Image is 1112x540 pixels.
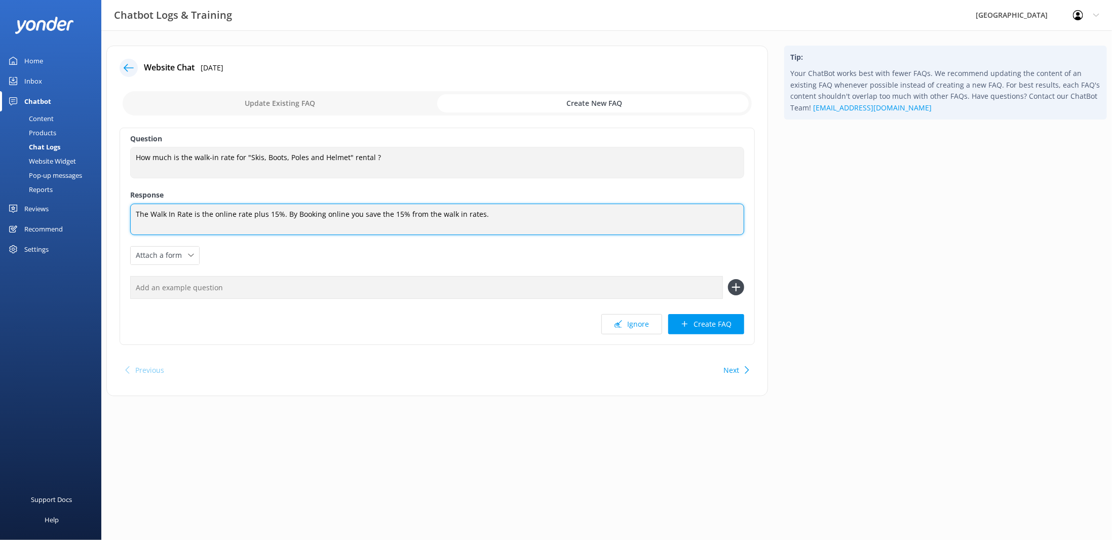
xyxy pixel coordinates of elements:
[6,111,54,126] div: Content
[201,62,223,73] p: [DATE]
[144,61,195,74] h4: Website Chat
[790,52,1101,63] h4: Tip:
[130,133,744,144] label: Question
[31,489,72,510] div: Support Docs
[24,51,43,71] div: Home
[6,168,82,182] div: Pop-up messages
[6,111,101,126] a: Content
[24,239,49,259] div: Settings
[813,103,932,112] a: [EMAIL_ADDRESS][DOMAIN_NAME]
[130,147,744,178] textarea: How much is the walk-in rate for "Skis, Boots, Poles and Helmet" rental ?
[6,154,101,168] a: Website Widget
[130,276,723,299] input: Add an example question
[130,189,744,201] label: Response
[24,199,49,219] div: Reviews
[136,250,188,261] span: Attach a form
[114,7,232,23] h3: Chatbot Logs & Training
[6,168,101,182] a: Pop-up messages
[24,91,51,111] div: Chatbot
[130,204,744,235] textarea: The Walk In Rate is the online rate plus 15%. By Booking online you save the 15% from the walk in...
[723,360,739,380] button: Next
[6,154,76,168] div: Website Widget
[45,510,59,530] div: Help
[24,71,42,91] div: Inbox
[6,140,101,154] a: Chat Logs
[601,314,662,334] button: Ignore
[6,126,56,140] div: Products
[6,182,101,197] a: Reports
[24,219,63,239] div: Recommend
[15,17,73,33] img: yonder-white-logo.png
[6,126,101,140] a: Products
[6,182,53,197] div: Reports
[668,314,744,334] button: Create FAQ
[790,68,1101,113] p: Your ChatBot works best with fewer FAQs. We recommend updating the content of an existing FAQ whe...
[6,140,60,154] div: Chat Logs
